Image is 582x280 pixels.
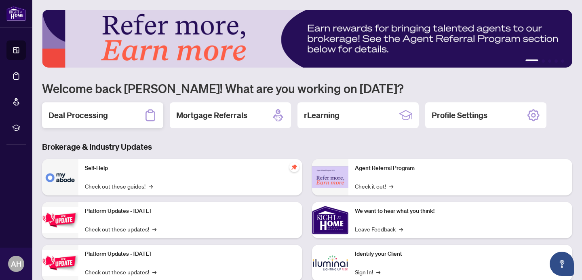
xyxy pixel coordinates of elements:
[542,59,545,63] button: 2
[152,225,156,233] span: →
[355,182,393,191] a: Check it out!→
[389,182,393,191] span: →
[550,252,574,276] button: Open asap
[312,202,348,238] img: We want to hear what you think!
[355,267,380,276] a: Sign In!→
[85,267,156,276] a: Check out these updates!→
[85,164,296,173] p: Self-Help
[312,166,348,189] img: Agent Referral Program
[85,182,153,191] a: Check out these guides!→
[304,110,339,121] h2: rLearning
[355,164,566,173] p: Agent Referral Program
[152,267,156,276] span: →
[176,110,247,121] h2: Mortgage Referrals
[85,207,296,216] p: Platform Updates - [DATE]
[42,207,78,233] img: Platform Updates - July 21, 2025
[555,59,558,63] button: 4
[289,162,299,172] span: pushpin
[355,225,403,233] a: Leave Feedback→
[42,10,572,68] img: Slide 0
[561,59,564,63] button: 5
[11,258,21,269] span: AH
[48,110,108,121] h2: Deal Processing
[355,250,566,259] p: Identify your Client
[399,225,403,233] span: →
[85,225,156,233] a: Check out these updates!→
[6,6,26,21] img: logo
[42,81,572,96] h1: Welcome back [PERSON_NAME]! What are you working on [DATE]?
[355,207,566,216] p: We want to hear what you think!
[42,141,572,153] h3: Brokerage & Industry Updates
[432,110,487,121] h2: Profile Settings
[85,250,296,259] p: Platform Updates - [DATE]
[525,59,538,63] button: 1
[42,250,78,276] img: Platform Updates - July 8, 2025
[149,182,153,191] span: →
[376,267,380,276] span: →
[548,59,551,63] button: 3
[42,159,78,195] img: Self-Help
